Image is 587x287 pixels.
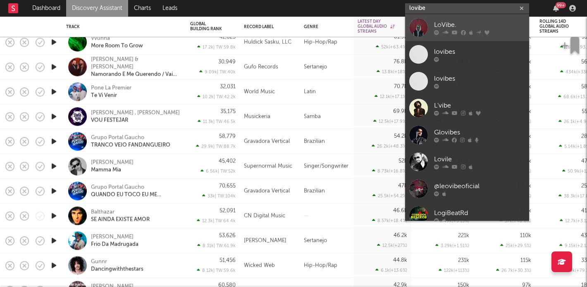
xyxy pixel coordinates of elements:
div: Gravadora Vertical [244,186,290,196]
div: 32,031 [220,84,236,89]
div: 69.9k [393,109,407,114]
div: 45,402 [219,158,236,164]
a: Lovile [405,148,529,175]
a: LogiBeatRd [405,202,529,229]
div: 81.9k [394,34,407,40]
div: 52k [398,158,407,164]
div: 54.2k [394,134,407,139]
a: [PERSON_NAME] [91,233,134,241]
div: 122k ( +113 % ) [439,268,469,273]
div: 6.49k ( +3.15 % ) [434,218,469,223]
div: Lovile [434,154,525,164]
div: 44.8k [393,258,407,263]
div: 35,175 [220,109,236,114]
button: 99+ [553,5,559,12]
div: 76.8k [394,59,407,65]
div: Hip-Hop/Rap [300,253,353,278]
div: Global Building Rank [190,22,223,31]
a: Mamma Mia [91,166,121,174]
div: Samba [300,104,353,129]
div: lovibes [434,74,525,84]
a: L'vibe [405,95,529,122]
div: 29.9k | TW: 88.7k [190,143,236,149]
div: 25k ( +29.5 % ) [500,243,531,248]
div: 26.7k ( +30.3 % ) [496,268,531,273]
div: 99 + [556,2,566,8]
div: 70.7k [394,84,407,89]
div: 52,091 [220,208,236,213]
div: 231k [458,258,469,263]
div: SE AINDA EXISTE AMOR [91,216,150,223]
div: 70,655 [219,183,236,189]
div: 11.3k | TW: 46.5k [190,119,236,124]
div: 13.8k ( +18 % ) [377,69,407,74]
div: 51,456 [220,258,236,263]
div: World Music [244,87,275,97]
div: 53,626 [219,233,236,238]
div: 12.5k ( +27 % ) [377,243,407,248]
div: Wicked Web [244,261,275,270]
div: Huldick Sasku, LLC [244,37,291,47]
a: Grupo Portal Gaucho [91,184,144,191]
div: 8.31k | TW: 61.9k [190,243,236,248]
div: 6.1k ( +13.6 % ) [375,268,407,273]
div: @leovibeoficial [434,181,525,191]
div: 52k ( +63.4 % ) [376,44,407,50]
div: Brazilian [300,179,353,203]
div: 25.5k ( +54.2 % ) [372,193,407,199]
div: 47k [398,183,407,189]
div: 33k | TW: 104k [190,193,236,199]
div: Glovibes [434,127,525,137]
input: Search for artists [405,3,529,14]
div: Singer/Songwriter [300,154,353,179]
a: Balthazar [91,208,115,216]
a: @leovibeoficial [405,175,529,202]
div: CN Digital Music [244,211,285,221]
div: 115k [520,258,531,263]
div: Latest Day Global Audio Streams [358,19,395,34]
div: [PERSON_NAME] , [PERSON_NAME] [91,109,180,117]
div: 46.2k [394,233,407,238]
a: [PERSON_NAME] & [PERSON_NAME] [91,56,180,71]
a: Te Vi Venir [91,92,117,99]
div: 46.6k [393,208,407,213]
a: lovibes [405,68,529,95]
div: 6.56k | TW: 52k [190,168,236,174]
a: Gunnr [91,258,107,265]
div: 8.12k | TW: 59.6k [190,268,236,273]
div: 12.3k | TW: 64.4k [190,218,236,223]
a: More Room To Grow [91,42,143,50]
div: [PERSON_NAME] [244,236,286,246]
div: Gufo Records [244,62,278,72]
a: Pone La Premier [91,84,131,92]
div: 12.1k ( +17.1 % ) [375,94,407,99]
a: Vvunna [91,35,110,42]
div: Sertanejo [300,55,353,79]
div: L'vibe [434,100,525,110]
div: TRANCO VEIO FANDANGUEIRO [91,141,170,149]
a: QUANDO EU TOCO EU ME EMBODOCO [91,191,180,199]
a: lovibes [405,41,529,68]
div: 8.57k ( +18.4 % ) [372,218,407,223]
div: LoVibe. [434,20,525,30]
a: Namorando E Me Querendo / Vai No Estacionamento / Vai No Banheiro / Eu Só Vou Beber Mais Hoje - A... [91,71,180,78]
div: 10.2k | TW: 42.2k [190,94,236,99]
a: Frio Da Madrugada [91,241,138,248]
a: [PERSON_NAME] [91,159,134,166]
div: 42,623 [219,34,236,40]
div: 3.29k ( +1.51 % ) [435,243,469,248]
a: VOU FESTEJAR [91,117,128,124]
